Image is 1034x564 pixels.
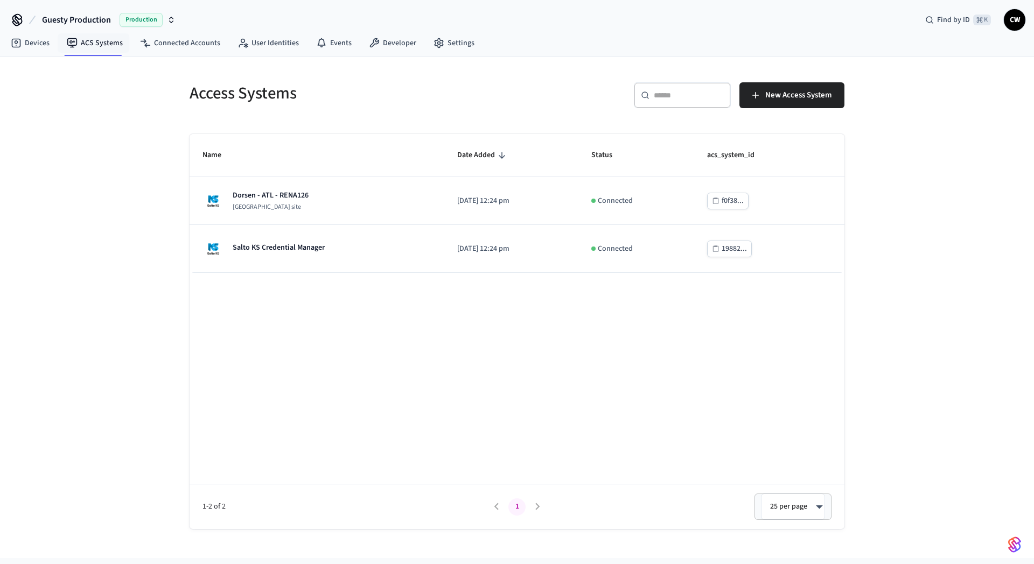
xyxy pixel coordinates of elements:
[722,242,747,256] div: 19882...
[457,243,565,255] p: [DATE] 12:24 pm
[598,243,633,255] p: Connected
[508,498,526,516] button: page 1
[707,147,768,164] span: acs_system_id
[42,13,111,26] span: Guesty Production
[973,15,991,25] span: ⌘ K
[707,241,752,257] button: 19882...
[761,493,825,519] div: 25 per page
[233,203,309,211] p: [GEOGRAPHIC_DATA] site
[1004,9,1025,31] button: CW
[598,195,633,207] p: Connected
[202,190,224,211] img: Salto KS site Logo
[202,147,235,164] span: Name
[58,33,131,53] a: ACS Systems
[1008,536,1021,553] img: SeamLogoGradient.69752ec5.svg
[360,33,425,53] a: Developer
[457,195,565,207] p: [DATE] 12:24 pm
[308,33,360,53] a: Events
[457,147,509,164] span: Date Added
[707,193,749,209] button: f0f38...
[739,82,844,108] button: New Access System
[190,134,844,273] table: sticky table
[233,242,325,253] p: Salto KS Credential Manager
[722,194,744,208] div: f0f38...
[486,498,548,516] nav: pagination navigation
[229,33,308,53] a: User Identities
[202,501,486,512] span: 1-2 of 2
[917,10,1000,30] div: Find by ID⌘ K
[120,13,163,27] span: Production
[2,33,58,53] a: Devices
[190,82,511,104] h5: Access Systems
[131,33,229,53] a: Connected Accounts
[937,15,970,25] span: Find by ID
[233,190,309,201] p: Dorsen - ATL - RENA126
[765,88,832,102] span: New Access System
[1005,10,1024,30] span: CW
[202,238,224,259] img: Salto KS site Logo
[425,33,483,53] a: Settings
[591,147,626,164] span: Status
